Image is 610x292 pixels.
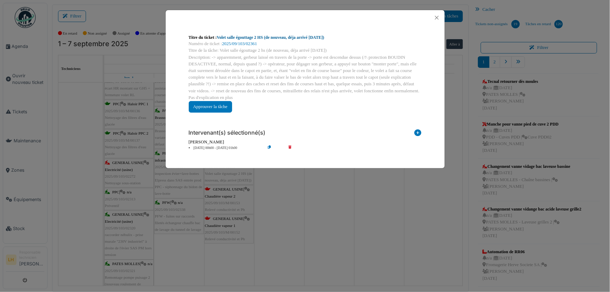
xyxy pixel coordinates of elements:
[189,101,232,113] button: Approuver la tâche
[189,47,422,54] div: Titre de la tâche: Volet salle égouttage 2 hs (de nouveau, déja arrivé [DATE])
[189,41,422,47] div: Numéro de ticket :
[222,41,257,46] a: 2025/09/103/02361
[217,35,324,40] a: Volet salle égouttage 2 HS (de nouveau, déja arrivé [DATE])
[185,145,265,151] li: [DATE] 00h00 - [DATE] 01h00
[189,139,422,145] div: [PERSON_NAME]
[432,13,442,22] button: Close
[189,129,266,136] h6: Intervenant(s) sélectionné(s)
[189,34,422,41] div: Titre du ticket :
[189,54,422,101] div: Description: -> apparemment, gerbeur laissé en travers de la porte -> porte est descendue dessus ...
[415,129,422,139] i: Ajouter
